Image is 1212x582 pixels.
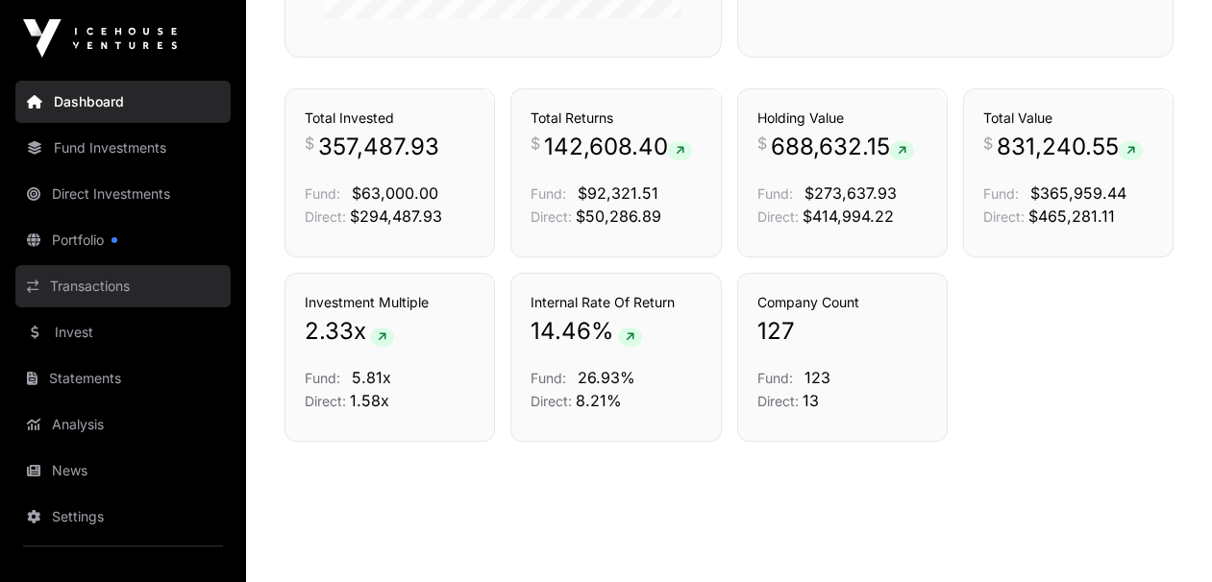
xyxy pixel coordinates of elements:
[983,132,993,155] span: $
[15,449,231,492] a: News
[15,81,231,123] a: Dashboard
[757,132,767,155] span: $
[350,391,389,410] span: 1.58x
[305,293,475,312] h3: Investment Multiple
[15,127,231,169] a: Fund Investments
[531,316,591,347] span: 14.46
[23,19,177,58] img: Icehouse Ventures Logo
[318,132,439,162] span: 357,487.93
[771,132,914,162] span: 688,632.15
[354,316,366,347] span: x
[531,185,566,202] span: Fund:
[576,391,622,410] span: 8.21%
[757,109,928,128] h3: Holding Value
[305,393,346,409] span: Direct:
[15,357,231,400] a: Statements
[803,391,819,410] span: 13
[305,208,346,225] span: Direct:
[757,393,799,409] span: Direct:
[531,393,572,409] span: Direct:
[305,370,340,386] span: Fund:
[305,109,475,128] h3: Total Invested
[983,208,1025,225] span: Direct:
[305,316,354,347] span: 2.33
[804,183,897,203] span: $273,637.93
[350,206,442,226] span: $294,487.93
[1116,490,1212,582] iframe: Chat Widget
[352,183,438,203] span: $63,000.00
[531,109,701,128] h3: Total Returns
[803,206,894,226] span: $414,994.22
[544,132,692,162] span: 142,608.40
[757,293,928,312] h3: Company Count
[983,185,1019,202] span: Fund:
[531,132,540,155] span: $
[1030,183,1126,203] span: $365,959.44
[997,132,1143,162] span: 831,240.55
[305,185,340,202] span: Fund:
[531,370,566,386] span: Fund:
[591,316,614,347] span: %
[757,370,793,386] span: Fund:
[757,316,795,347] span: 127
[305,132,314,155] span: $
[352,368,391,387] span: 5.81x
[1028,206,1115,226] span: $465,281.11
[576,206,661,226] span: $50,286.89
[578,183,658,203] span: $92,321.51
[15,496,231,538] a: Settings
[15,403,231,446] a: Analysis
[757,185,793,202] span: Fund:
[578,368,635,387] span: 26.93%
[15,219,231,261] a: Portfolio
[15,265,231,307] a: Transactions
[757,208,799,225] span: Direct:
[15,173,231,215] a: Direct Investments
[804,368,830,387] span: 123
[531,293,701,312] h3: Internal Rate Of Return
[15,311,231,353] a: Invest
[983,109,1153,128] h3: Total Value
[531,208,572,225] span: Direct:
